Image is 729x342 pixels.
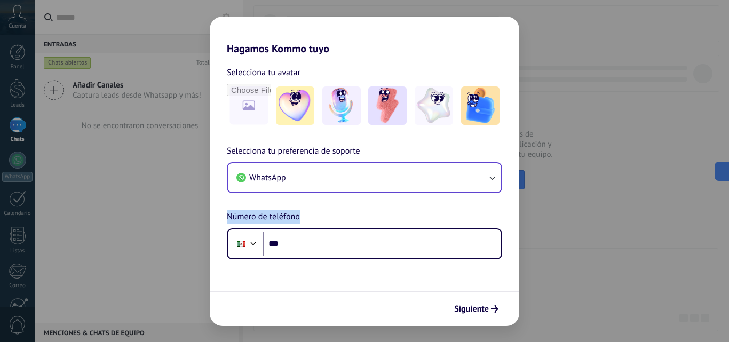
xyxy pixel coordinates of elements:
span: Selecciona tu preferencia de soporte [227,145,360,158]
span: WhatsApp [249,172,286,183]
img: -2.jpeg [322,86,361,125]
img: -3.jpeg [368,86,407,125]
span: Selecciona tu avatar [227,66,300,79]
img: -5.jpeg [461,86,500,125]
div: Mexico: + 52 [231,233,251,255]
img: -1.jpeg [276,86,314,125]
span: Siguiente [454,305,489,313]
span: Número de teléfono [227,210,300,224]
h2: Hagamos Kommo tuyo [210,17,519,55]
button: Siguiente [449,300,503,318]
button: WhatsApp [228,163,501,192]
img: -4.jpeg [415,86,453,125]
